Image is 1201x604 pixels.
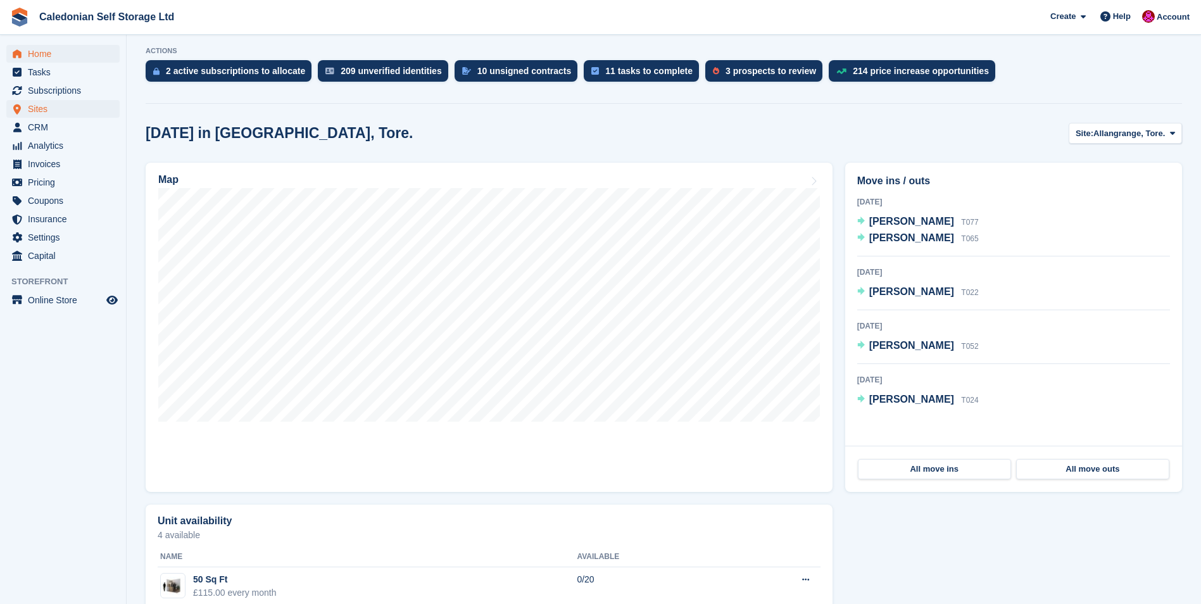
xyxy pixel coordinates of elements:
a: [PERSON_NAME] T022 [857,284,979,301]
span: [PERSON_NAME] [869,340,954,351]
span: Coupons [28,192,104,210]
p: 4 available [158,531,821,539]
div: 3 prospects to review [726,66,816,76]
a: [PERSON_NAME] T077 [857,214,979,230]
a: 2 active subscriptions to allocate [146,60,318,88]
span: Storefront [11,275,126,288]
span: Allangrange, Tore. [1093,127,1165,140]
div: [DATE] [857,374,1170,386]
a: [PERSON_NAME] T065 [857,230,979,247]
a: menu [6,173,120,191]
h2: Unit availability [158,515,232,527]
span: Pricing [28,173,104,191]
a: All move outs [1016,459,1169,479]
img: contract_signature_icon-13c848040528278c33f63329250d36e43548de30e8caae1d1a13099fd9432cc5.svg [462,67,471,75]
span: Capital [28,247,104,265]
span: T022 [961,288,978,297]
span: Invoices [28,155,104,173]
span: Subscriptions [28,82,104,99]
span: [PERSON_NAME] [869,394,954,405]
a: menu [6,155,120,173]
a: menu [6,210,120,228]
span: Online Store [28,291,104,309]
div: 10 unsigned contracts [477,66,572,76]
span: Insurance [28,210,104,228]
div: 11 tasks to complete [605,66,693,76]
a: Map [146,163,833,492]
a: menu [6,100,120,118]
span: CRM [28,118,104,136]
span: Tasks [28,63,104,81]
h2: Map [158,174,179,186]
a: menu [6,63,120,81]
span: [PERSON_NAME] [869,286,954,297]
a: menu [6,137,120,154]
img: active_subscription_to_allocate_icon-d502201f5373d7db506a760aba3b589e785aa758c864c3986d89f69b8ff3... [153,67,160,75]
a: menu [6,82,120,99]
a: 10 unsigned contracts [455,60,584,88]
a: Caledonian Self Storage Ltd [34,6,179,27]
div: [DATE] [857,196,1170,208]
span: T052 [961,342,978,351]
span: Create [1050,10,1076,23]
button: Site: Allangrange, Tore. [1069,123,1182,144]
span: Help [1113,10,1131,23]
a: [PERSON_NAME] T024 [857,392,979,408]
th: Name [158,547,577,567]
span: T024 [961,396,978,405]
div: £115.00 every month [193,586,277,600]
div: 2 active subscriptions to allocate [166,66,305,76]
a: menu [6,229,120,246]
a: 3 prospects to review [705,60,829,88]
a: menu [6,291,120,309]
a: menu [6,247,120,265]
img: prospect-51fa495bee0391a8d652442698ab0144808aea92771e9ea1ae160a38d050c398.svg [713,67,719,75]
a: All move ins [858,459,1011,479]
img: task-75834270c22a3079a89374b754ae025e5fb1db73e45f91037f5363f120a921f8.svg [591,67,599,75]
img: Donald Mathieson [1142,10,1155,23]
a: menu [6,118,120,136]
a: 214 price increase opportunities [829,60,1002,88]
span: Sites [28,100,104,118]
img: stora-icon-8386f47178a22dfd0bd8f6a31ec36ba5ce8667c1dd55bd0f319d3a0aa187defe.svg [10,8,29,27]
h2: Move ins / outs [857,173,1170,189]
h2: [DATE] in [GEOGRAPHIC_DATA], Tore. [146,125,413,142]
span: T077 [961,218,978,227]
a: Preview store [104,293,120,308]
div: [DATE] [857,267,1170,278]
a: menu [6,192,120,210]
div: [DATE] [857,320,1170,332]
span: Home [28,45,104,63]
span: Analytics [28,137,104,154]
span: Settings [28,229,104,246]
span: T065 [961,234,978,243]
div: 214 price increase opportunities [853,66,989,76]
span: Site: [1076,127,1093,140]
span: [PERSON_NAME] [869,216,954,227]
th: Available [577,547,726,567]
img: verify_identity-adf6edd0f0f0b5bbfe63781bf79b02c33cf7c696d77639b501bdc392416b5a36.svg [325,67,334,75]
div: 209 unverified identities [341,66,442,76]
a: 209 unverified identities [318,60,455,88]
span: Account [1157,11,1190,23]
div: 50 Sq Ft [193,573,277,586]
img: price_increase_opportunities-93ffe204e8149a01c8c9dc8f82e8f89637d9d84a8eef4429ea346261dce0b2c0.svg [836,68,846,74]
span: [PERSON_NAME] [869,232,954,243]
a: menu [6,45,120,63]
img: 32-sqft-unit.jpg [161,577,185,595]
p: ACTIONS [146,47,1182,55]
a: [PERSON_NAME] T052 [857,338,979,355]
a: 11 tasks to complete [584,60,705,88]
